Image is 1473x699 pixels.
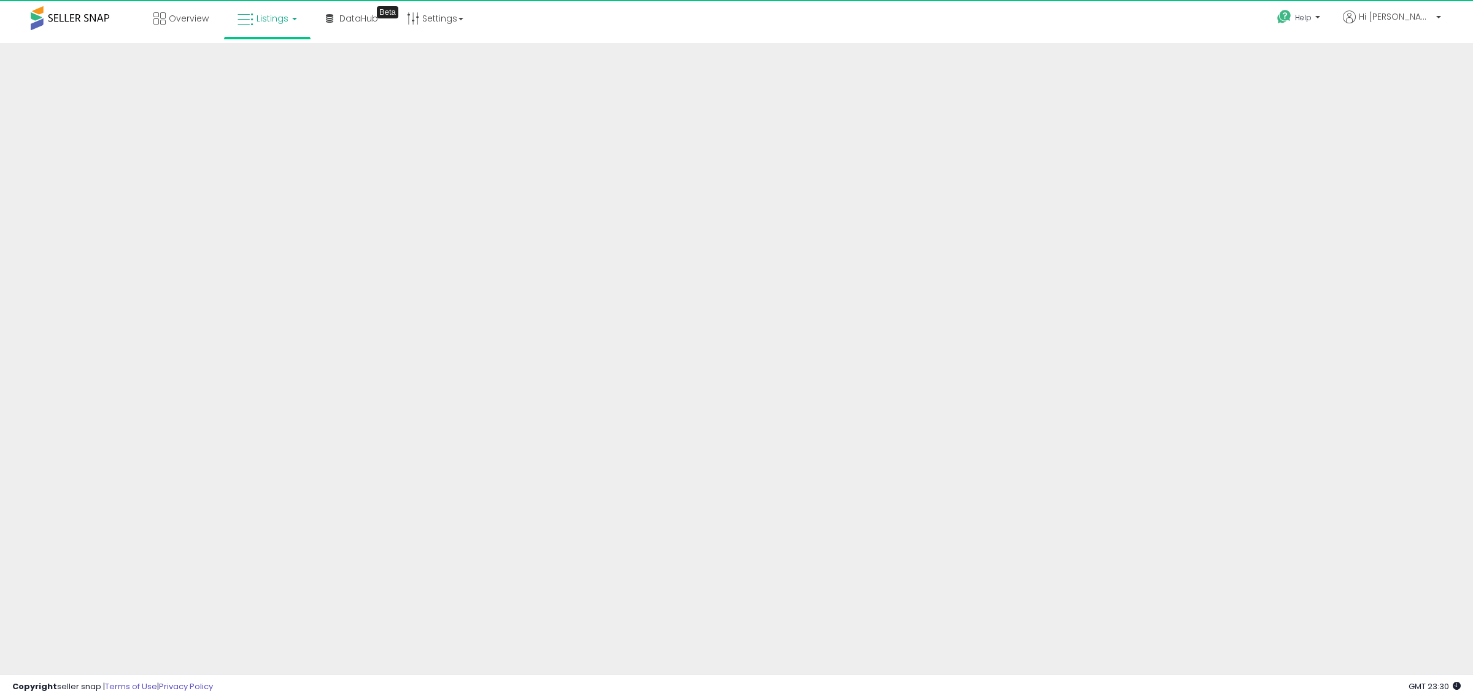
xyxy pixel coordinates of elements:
[12,681,57,692] strong: Copyright
[377,6,398,18] div: Tooltip anchor
[1359,10,1432,23] span: Hi [PERSON_NAME]
[105,681,157,692] a: Terms of Use
[257,12,288,25] span: Listings
[169,12,209,25] span: Overview
[1343,10,1441,38] a: Hi [PERSON_NAME]
[1277,9,1292,25] i: Get Help
[339,12,378,25] span: DataHub
[159,681,213,692] a: Privacy Policy
[1409,681,1461,692] span: 2025-10-11 23:30 GMT
[12,681,213,693] div: seller snap | |
[1295,12,1312,23] span: Help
